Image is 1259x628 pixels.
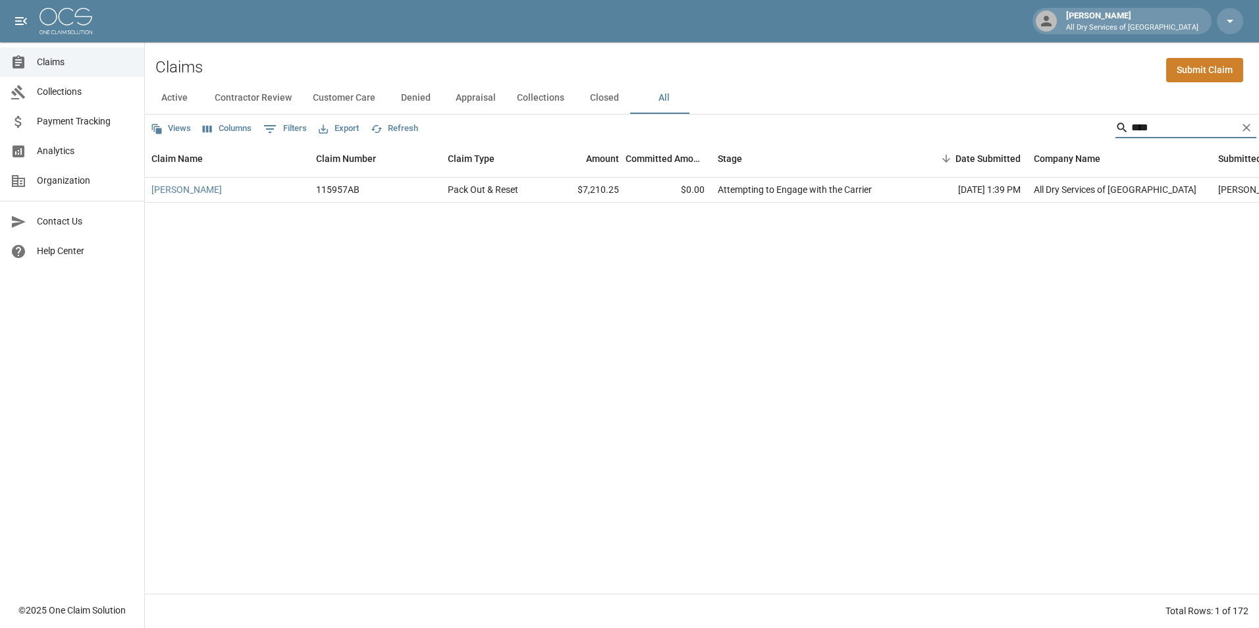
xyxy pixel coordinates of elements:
div: All Dry Services of Atlanta [1034,183,1196,196]
button: Select columns [200,118,255,139]
div: Stage [718,140,742,177]
div: Claim Name [151,140,203,177]
button: Closed [575,82,634,114]
div: Date Submitted [909,140,1027,177]
button: Collections [506,82,575,114]
button: All [634,82,693,114]
h2: Claims [155,58,203,77]
div: Attempting to Engage with the Carrier [718,183,872,196]
button: open drawer [8,8,34,34]
div: Claim Number [316,140,376,177]
button: Denied [386,82,445,114]
span: Help Center [37,244,134,258]
div: Pack Out & Reset [448,183,518,196]
div: Company Name [1034,140,1100,177]
button: Export [315,118,362,139]
button: Clear [1237,118,1256,138]
div: © 2025 One Claim Solution [18,604,126,617]
button: Sort [937,149,955,168]
div: Amount [586,140,619,177]
button: Appraisal [445,82,506,114]
img: ocs-logo-white-transparent.png [40,8,92,34]
span: Payment Tracking [37,115,134,128]
div: Claim Type [448,140,495,177]
span: Analytics [37,144,134,158]
div: Search [1115,117,1256,141]
div: Date Submitted [955,140,1021,177]
div: $7,210.25 [540,178,626,203]
div: dynamic tabs [145,82,1259,114]
div: Total Rows: 1 of 172 [1165,604,1248,617]
div: Committed Amount [626,140,705,177]
div: 115957AB [316,183,360,196]
div: Claim Name [145,140,309,177]
span: Collections [37,85,134,99]
a: [PERSON_NAME] [151,183,222,196]
div: Claim Type [441,140,540,177]
button: Refresh [367,118,421,139]
button: Views [147,118,194,139]
div: Company Name [1027,140,1212,177]
div: [PERSON_NAME] [1061,9,1204,33]
button: Active [145,82,204,114]
button: Show filters [260,118,310,140]
div: $0.00 [626,178,711,203]
div: Amount [540,140,626,177]
button: Contractor Review [204,82,302,114]
div: Stage [711,140,909,177]
div: [DATE] 1:39 PM [909,178,1027,203]
div: Committed Amount [626,140,711,177]
span: Claims [37,55,134,69]
p: All Dry Services of [GEOGRAPHIC_DATA] [1066,22,1198,34]
span: Organization [37,174,134,188]
span: Contact Us [37,215,134,228]
button: Customer Care [302,82,386,114]
a: Submit Claim [1166,58,1243,82]
div: Claim Number [309,140,441,177]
